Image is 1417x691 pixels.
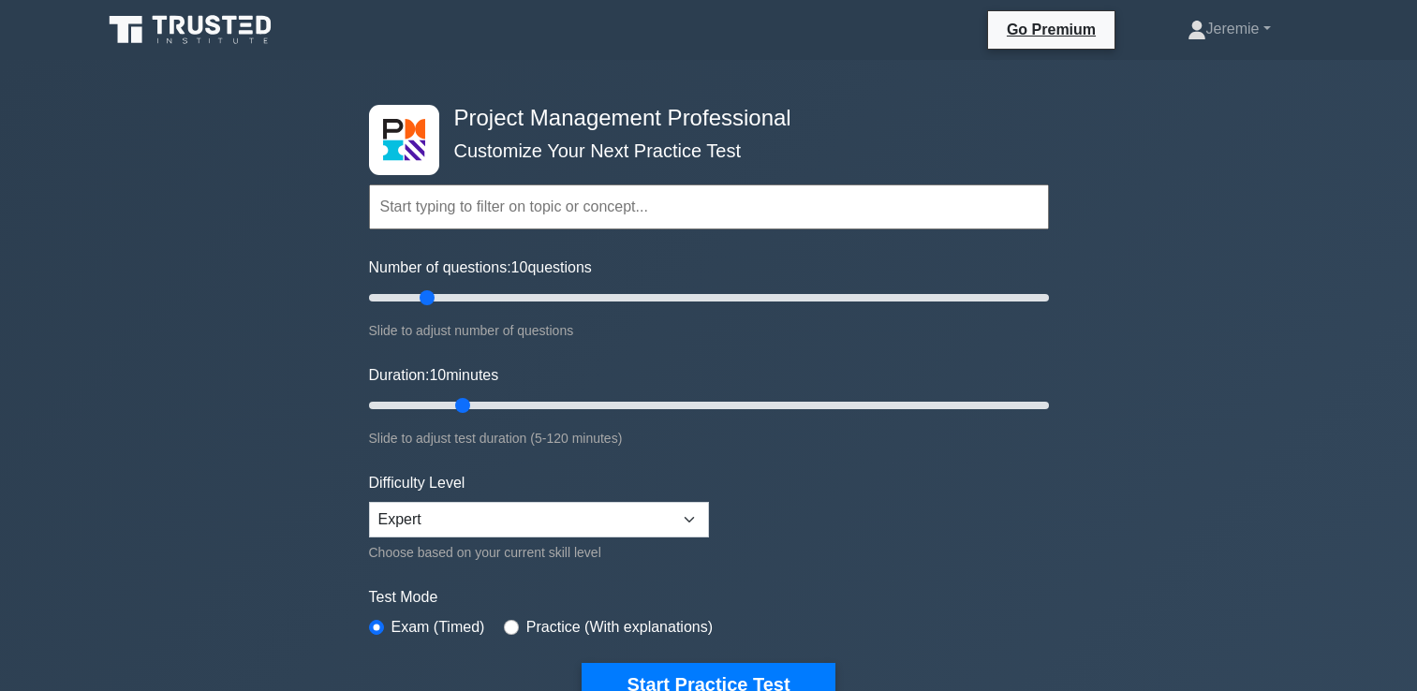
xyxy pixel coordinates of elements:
label: Difficulty Level [369,472,465,494]
div: Slide to adjust number of questions [369,319,1049,342]
span: 10 [429,367,446,383]
label: Number of questions: questions [369,257,592,279]
span: 10 [511,259,528,275]
div: Slide to adjust test duration (5-120 minutes) [369,427,1049,449]
label: Exam (Timed) [391,616,485,639]
label: Duration: minutes [369,364,499,387]
h4: Project Management Professional [447,105,957,132]
a: Jeremie [1143,10,1316,48]
label: Test Mode [369,586,1049,609]
div: Choose based on your current skill level [369,541,709,564]
a: Go Premium [996,18,1107,41]
label: Practice (With explanations) [526,616,713,639]
input: Start typing to filter on topic or concept... [369,184,1049,229]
